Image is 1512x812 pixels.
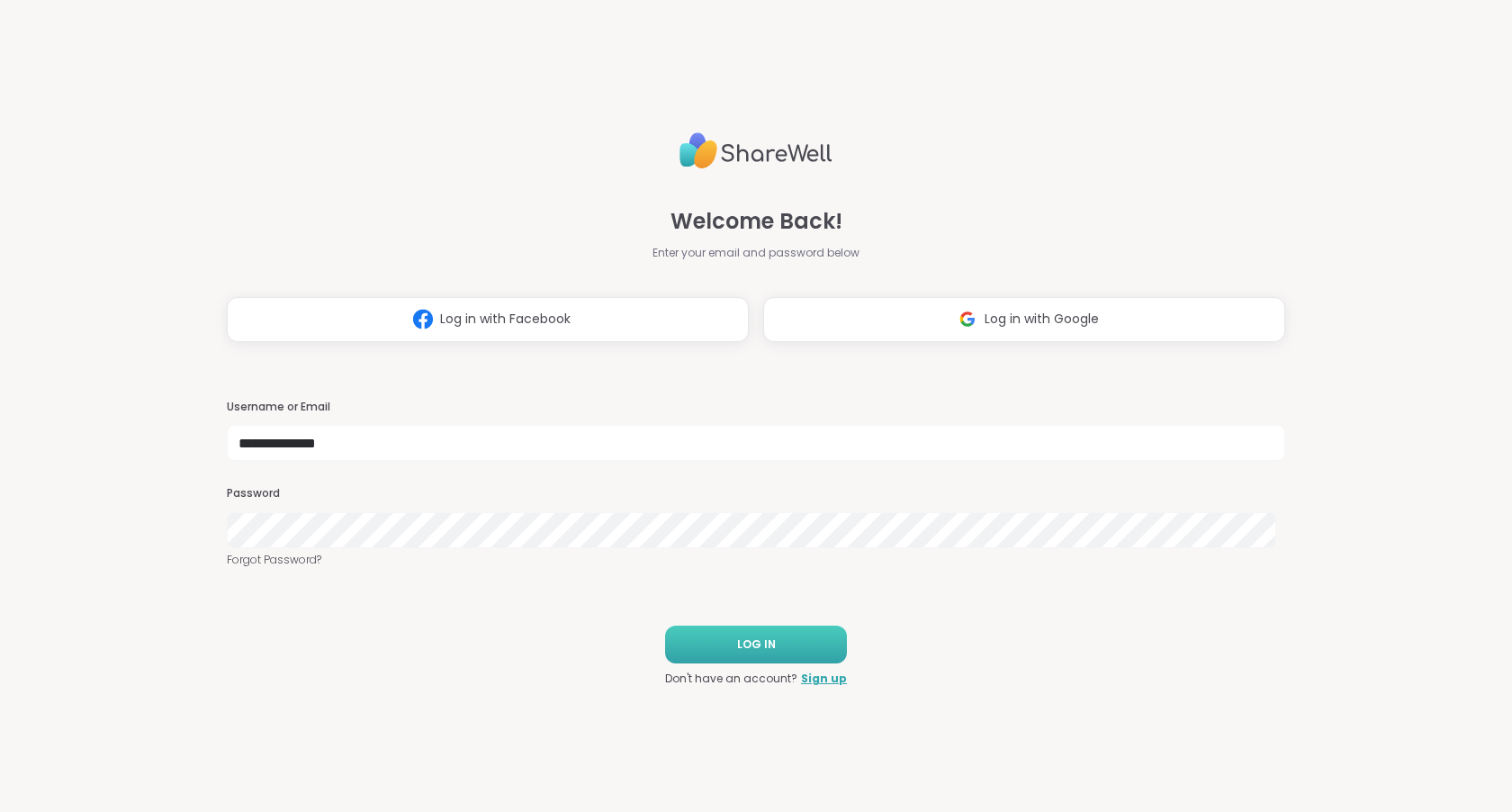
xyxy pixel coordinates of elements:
[670,205,842,238] span: Welcome Back!
[665,626,847,663] button: LOG IN
[985,310,1099,329] span: Log in with Google
[440,310,571,329] span: Log in with Facebook
[679,125,832,176] img: ShareWell Logo
[227,297,749,342] button: Log in with Facebook
[227,400,1285,415] h3: Username or Email
[763,297,1285,342] button: Log in with Google
[737,636,776,653] span: LOG IN
[665,671,797,687] span: Don't have an account?
[227,486,1285,501] h3: Password
[652,245,859,261] span: Enter your email and password below
[950,302,985,336] img: ShareWell Logomark
[406,302,440,336] img: ShareWell Logomark
[801,671,847,687] a: Sign up
[227,552,1285,568] a: Forgot Password?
